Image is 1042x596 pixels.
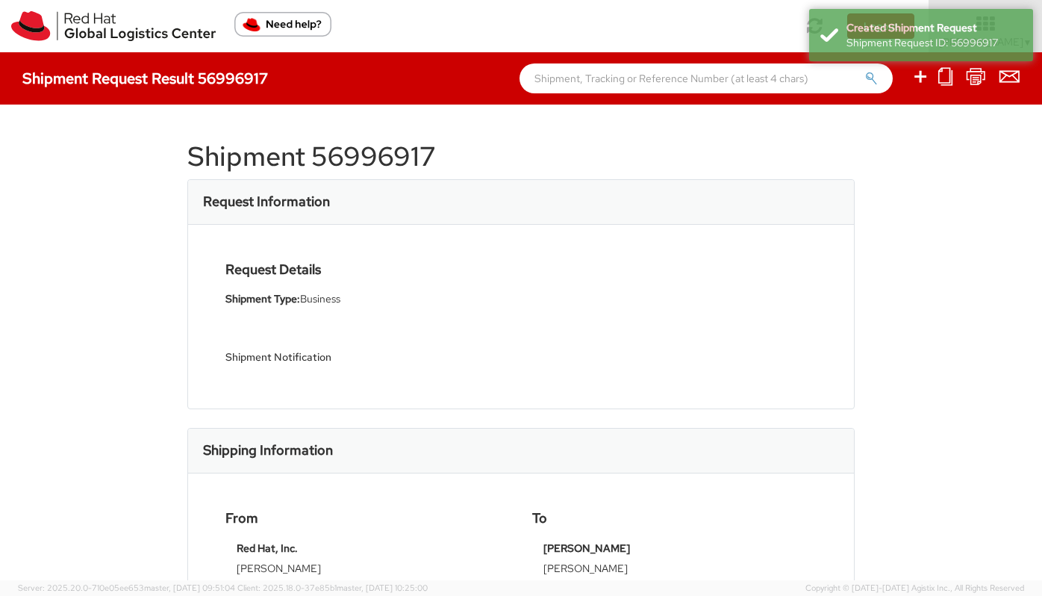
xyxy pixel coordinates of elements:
h3: Shipping Information [203,443,333,458]
input: Shipment, Tracking or Reference Number (at least 4 chars) [520,63,893,93]
span: master, [DATE] 09:51:04 [144,583,235,593]
div: Created Shipment Request [846,20,1022,35]
h4: To [532,511,817,526]
h4: Shipment Request Result 56996917 [22,70,268,87]
button: Need help? [234,12,331,37]
strong: Shipment Type: [225,292,300,305]
h1: Shipment 56996917 [187,142,855,172]
span: Client: 2025.18.0-37e85b1 [237,583,428,593]
img: rh-logistics-00dfa346123c4ec078e1.svg [11,11,216,41]
td: [PERSON_NAME] [237,561,499,581]
h3: Request Information [203,194,330,209]
h4: Request Details [225,262,510,277]
span: master, [DATE] 10:25:00 [337,583,428,593]
h4: From [225,511,510,526]
span: Server: 2025.20.0-710e05ee653 [18,583,235,593]
strong: Red Hat, Inc. [237,541,298,555]
li: Business [225,291,510,307]
strong: [PERSON_NAME] [543,541,630,555]
h5: Shipment Notification [225,352,510,363]
span: Copyright © [DATE]-[DATE] Agistix Inc., All Rights Reserved [805,583,1024,595]
div: Shipment Request ID: 56996917 [846,35,1022,50]
td: [PERSON_NAME] [543,561,805,581]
